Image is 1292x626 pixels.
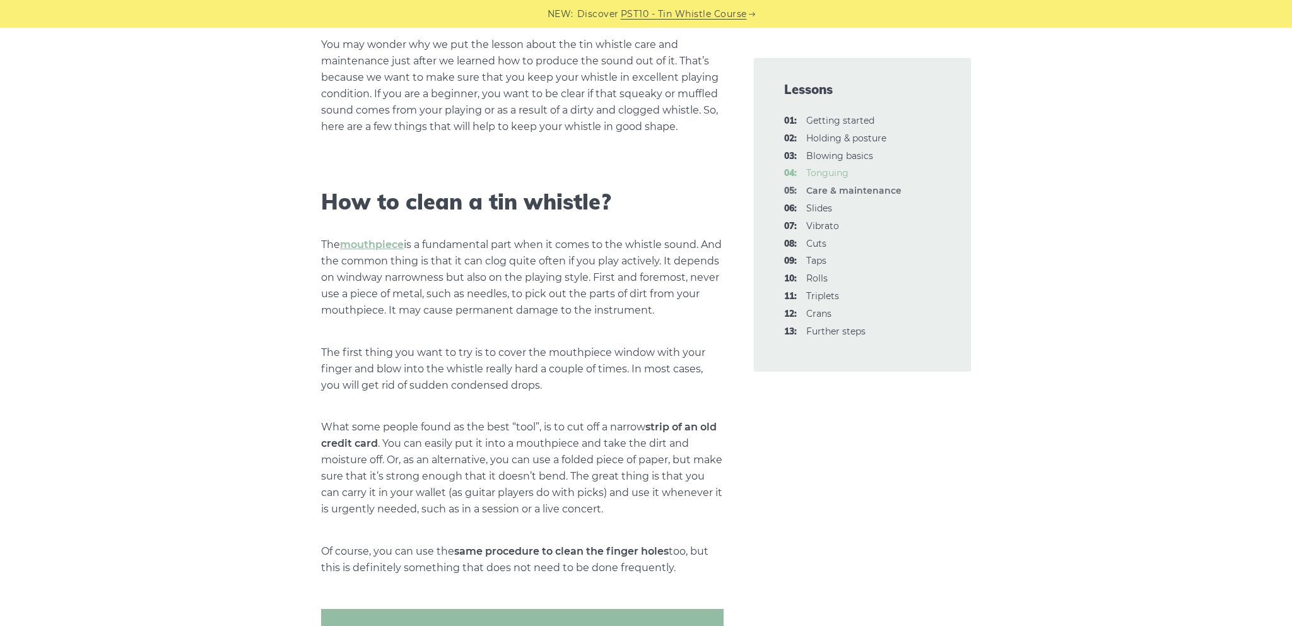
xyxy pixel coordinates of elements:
[784,254,797,269] span: 09:
[806,255,826,266] a: 09:Taps
[321,37,724,135] p: You may wonder why we put the lesson about the tin whistle care and maintenance just after we lea...
[806,203,832,214] a: 06:Slides
[784,81,941,98] span: Lessons
[321,345,724,394] p: The first thing you want to try is to cover the mouthpiece window with your finger and blow into ...
[806,220,839,232] a: 07:Vibrato
[577,7,619,21] span: Discover
[784,114,797,129] span: 01:
[784,219,797,234] span: 07:
[784,201,797,216] span: 06:
[806,133,886,144] a: 02:Holding & posture
[321,419,724,517] p: What some people found as the best “tool”, is to cut off a narrow . You can easily put it into a ...
[784,307,797,322] span: 12:
[806,308,831,319] a: 12:Crans
[784,289,797,304] span: 11:
[548,7,573,21] span: NEW:
[806,290,839,302] a: 11:Triplets
[784,271,797,286] span: 10:
[806,238,826,249] a: 08:Cuts
[784,324,797,340] span: 13:
[321,189,724,215] h2: How to clean a tin whistle?
[806,167,849,179] a: 04:Tonguing
[806,185,901,196] strong: Care & maintenance
[806,150,873,162] a: 03:Blowing basics
[321,543,724,576] p: Of course, you can use the too, but this is definitely something that does not need to be done fr...
[454,545,669,557] strong: same procedure to clean the finger holes
[784,166,797,181] span: 04:
[806,115,874,126] a: 01:Getting started
[621,7,747,21] a: PST10 - Tin Whistle Course
[806,326,866,337] a: 13:Further steps
[784,149,797,164] span: 03:
[340,239,404,251] a: mouthpiece
[784,237,797,252] span: 08:
[784,131,797,146] span: 02:
[784,184,797,199] span: 05:
[321,237,724,319] p: The is a fundamental part when it comes to the whistle sound. And the common thing is that it can...
[806,273,828,284] a: 10:Rolls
